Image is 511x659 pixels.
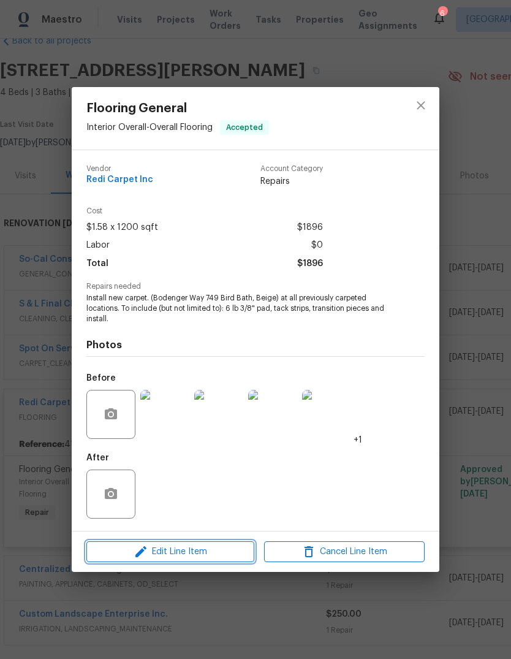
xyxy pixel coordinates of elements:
div: 6 [438,7,447,20]
span: Flooring General [86,102,269,115]
h5: Before [86,374,116,383]
span: Cancel Line Item [268,544,421,560]
span: Labor [86,237,110,254]
button: close [406,91,436,120]
span: Accepted [221,121,268,134]
span: Total [86,255,108,273]
span: $0 [311,237,323,254]
span: Account Category [260,165,323,173]
span: Repairs [260,175,323,188]
h5: After [86,454,109,462]
span: Interior Overall - Overall Flooring [86,123,213,132]
h4: Photos [86,339,425,351]
span: +1 [354,434,362,446]
span: Install new carpet. (Bodenger Way 749 Bird Bath, Beige) at all previously carpeted locations. To ... [86,293,391,324]
button: Edit Line Item [86,541,254,563]
span: Cost [86,207,323,215]
span: Redi Carpet Inc [86,175,153,185]
span: Repairs needed [86,283,425,291]
span: Vendor [86,165,153,173]
span: $1896 [297,255,323,273]
span: Edit Line Item [90,544,251,560]
span: $1896 [297,219,323,237]
span: $1.58 x 1200 sqft [86,219,158,237]
button: Cancel Line Item [264,541,425,563]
